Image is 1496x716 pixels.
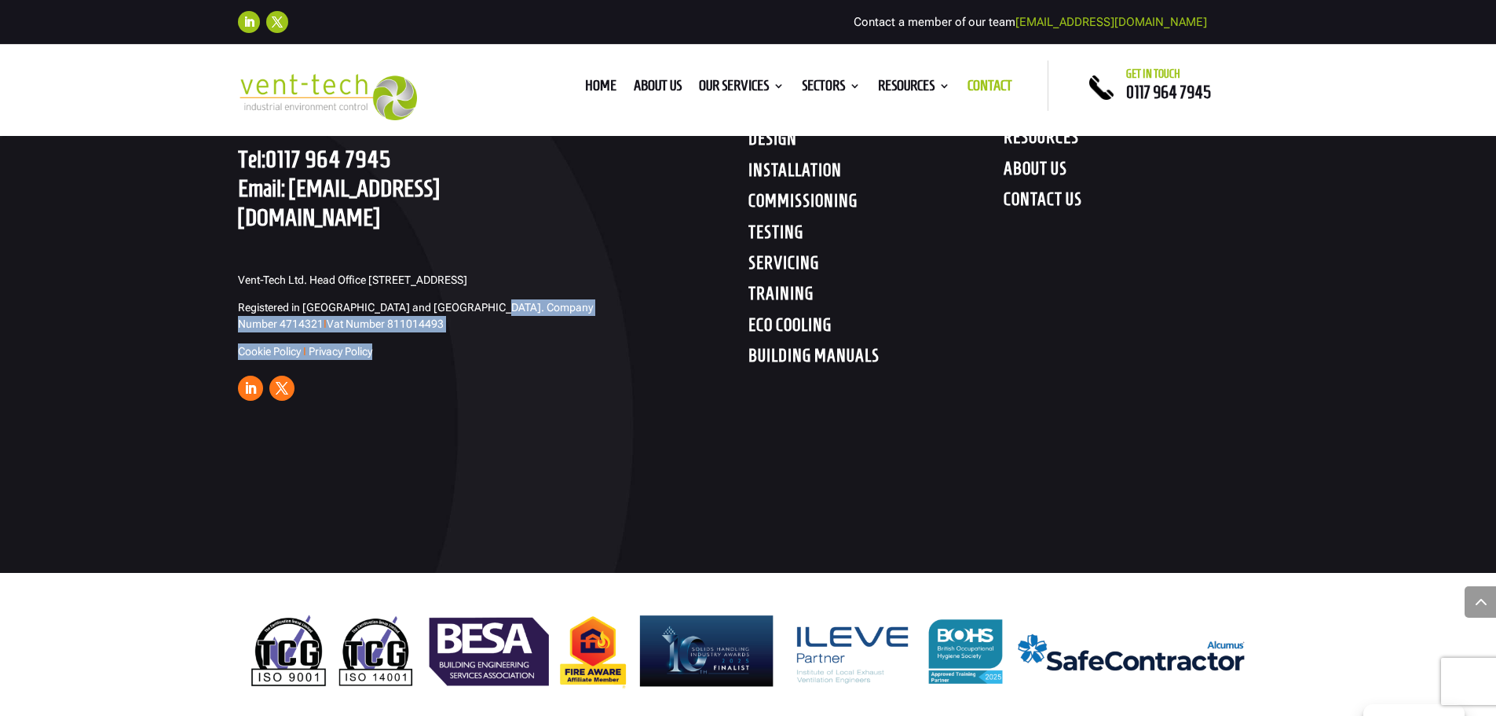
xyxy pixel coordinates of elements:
[324,318,327,330] span: I
[238,74,418,120] img: 2023-09-27T08_35_16.549ZVENT-TECH---Clear-background
[585,80,616,97] a: Home
[1126,83,1211,101] a: 0117 964 7945
[238,174,440,230] a: [EMAIL_ADDRESS][DOMAIN_NAME]
[748,222,1004,250] h4: TESTING
[303,345,306,358] span: I
[1004,127,1259,155] h4: RESOURCES
[748,283,1004,311] h4: TRAINING
[967,80,1012,97] a: Contact
[1004,189,1259,217] h4: CONTACT US
[854,15,1207,29] span: Contact a member of our team
[238,376,263,401] a: Follow on LinkedIn
[802,80,861,97] a: Sectors
[1015,15,1207,29] a: [EMAIL_ADDRESS][DOMAIN_NAME]
[748,190,1004,218] h4: COMMISSIONING
[238,145,265,172] span: Tel:
[269,376,294,401] a: Follow on X
[266,11,288,33] a: Follow on X
[238,604,1259,699] img: Email footer Apr 25
[699,80,785,97] a: Our Services
[748,128,1004,156] h4: DESIGN
[634,80,682,97] a: About us
[1126,68,1180,80] span: Get in touch
[1004,158,1259,186] h4: ABOUT US
[748,252,1004,281] h4: SERVICING
[238,145,391,172] a: Tel:0117 964 7945
[238,301,593,330] span: Registered in [GEOGRAPHIC_DATA] and [GEOGRAPHIC_DATA]. Company Number 4714321 Vat Number 811014493
[238,274,467,286] span: Vent-Tech Ltd. Head Office [STREET_ADDRESS]
[748,345,1004,373] h4: BUILDING MANUALS
[748,160,1004,188] h4: INSTALLATION
[238,174,285,201] span: Email:
[238,11,260,33] a: Follow on LinkedIn
[878,80,950,97] a: Resources
[238,345,301,358] a: Cookie Policy
[748,314,1004,343] h4: ECO COOLING
[309,345,372,358] a: Privacy Policy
